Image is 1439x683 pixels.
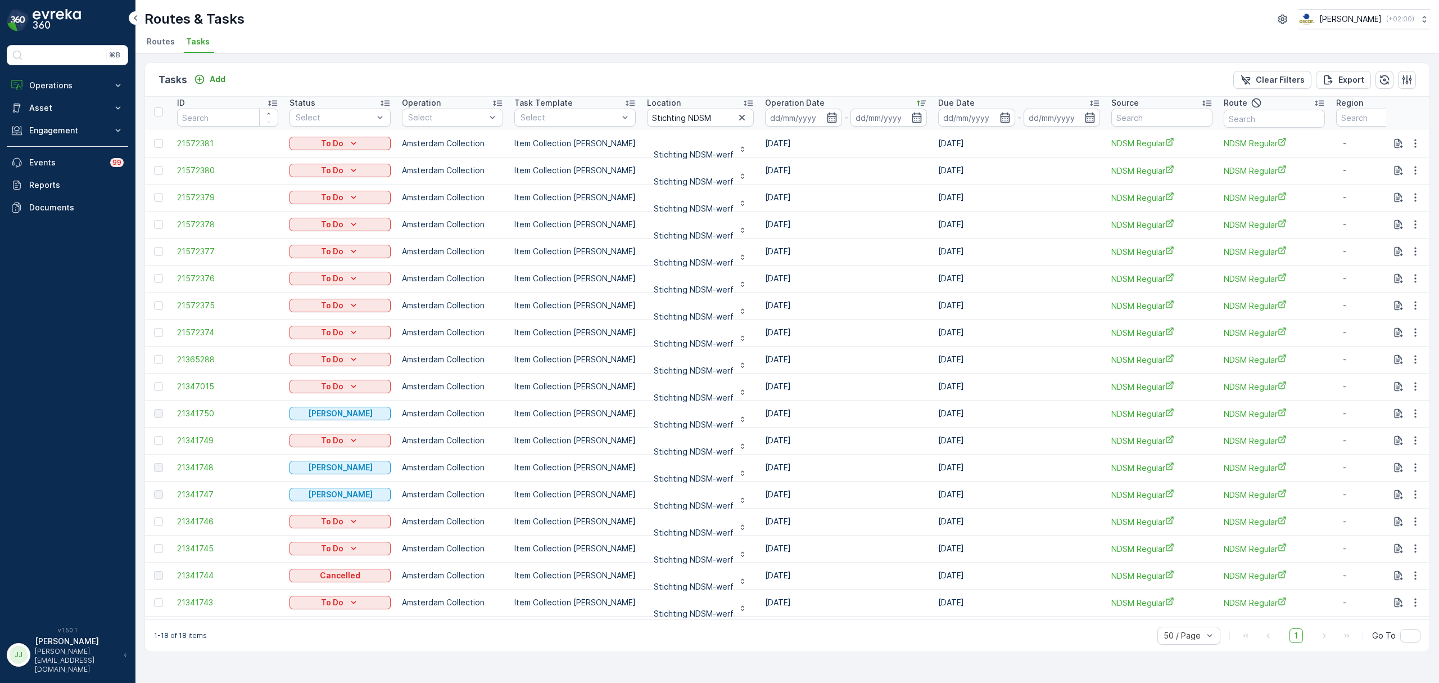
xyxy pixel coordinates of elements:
td: [DATE] [759,508,933,535]
button: To Do [289,596,391,609]
a: NDSM Regular [1224,327,1325,339]
button: Stichting NDSM-werf [647,378,754,396]
td: [DATE] [933,346,1106,373]
p: Route [1224,97,1247,109]
span: 21347015 [177,381,278,392]
span: NDSM Regular [1224,354,1325,366]
p: To Do [321,543,343,554]
p: Stichting NDSM-werf [654,176,734,187]
button: Stichting NDSM-werf [647,594,754,612]
div: Toggle Row Selected [154,274,163,283]
a: 21341745 [177,543,278,554]
a: 21341750 [177,408,278,419]
p: Amsterdam Collection [402,138,503,149]
a: NDSM Regular [1111,543,1212,555]
td: [DATE] [933,238,1106,265]
button: [PERSON_NAME](+02:00) [1298,9,1430,29]
input: Search [177,109,278,127]
div: Toggle Row Selected [154,517,163,526]
p: Stichting NDSM-werf [654,257,734,268]
p: 99 [112,158,121,167]
p: Operation Date [765,97,825,109]
p: Stichting NDSM-werf [654,500,734,511]
button: Stichting NDSM-werf [647,215,754,233]
button: Stichting NDSM-werf [647,188,754,206]
p: Status [289,97,315,109]
span: NDSM Regular [1224,219,1325,231]
p: Stichting NDSM-werf [654,392,734,403]
td: [DATE] [933,481,1106,508]
div: Toggle Row Selected [154,247,163,256]
span: 21572379 [177,192,278,203]
span: NDSM Regular [1111,435,1212,447]
td: [DATE] [759,265,933,292]
p: Stichting NDSM-werf [654,581,734,592]
a: 21572381 [177,138,278,149]
td: [DATE] [933,292,1106,319]
p: Export [1338,74,1364,86]
p: ⌘B [109,51,120,60]
p: Stichting NDSM-werf [654,554,734,565]
a: 21341749 [177,435,278,446]
td: [DATE] [759,589,933,616]
td: [DATE] [759,400,933,427]
p: Select [521,112,618,123]
td: [DATE] [933,427,1106,454]
p: Region [1336,97,1363,109]
td: [DATE] [933,184,1106,211]
p: - [1343,165,1431,176]
div: Toggle Row Selected [154,544,163,553]
p: To Do [321,435,343,446]
td: [DATE] [933,130,1106,157]
button: To Do [289,353,391,366]
div: Toggle Row Selected [154,328,163,337]
td: [DATE] [933,265,1106,292]
p: Stichting NDSM-werf [654,203,734,214]
a: NDSM Regular [1224,570,1325,582]
p: Location [647,97,681,109]
span: 21572380 [177,165,278,176]
button: To Do [289,218,391,231]
p: - [1017,111,1021,124]
p: ID [177,97,185,109]
p: [PERSON_NAME] [308,408,373,419]
p: Select [408,112,486,123]
span: 1 [1289,628,1303,643]
td: [DATE] [759,211,933,238]
button: Stichting NDSM-werf [647,405,754,423]
a: NDSM Regular [1224,597,1325,609]
button: To Do [289,434,391,447]
a: NDSM Regular [1224,192,1325,204]
input: dd/mm/yyyy [938,109,1015,127]
p: To Do [321,354,343,365]
span: NDSM Regular [1111,354,1212,366]
p: Stichting NDSM-werf [654,284,734,295]
p: [PERSON_NAME] [308,462,373,473]
button: Asset [7,97,128,119]
td: [DATE] [759,562,933,589]
p: To Do [321,165,343,176]
span: NDSM Regular [1111,462,1212,474]
button: Add [189,73,230,86]
p: [PERSON_NAME][EMAIL_ADDRESS][DOMAIN_NAME] [35,647,118,674]
a: NDSM Regular [1111,381,1212,393]
a: 21341748 [177,462,278,473]
a: NDSM Regular [1224,273,1325,285]
input: dd/mm/yyyy [850,109,927,127]
p: To Do [321,597,343,608]
a: NDSM Regular [1224,462,1325,474]
p: [PERSON_NAME] [35,636,118,647]
button: Stichting NDSM-werf [647,269,754,287]
p: Stichting NDSM-werf [654,230,734,241]
span: NDSM Regular [1224,165,1325,177]
td: [DATE] [933,535,1106,562]
a: 21572378 [177,219,278,230]
button: To Do [289,191,391,204]
td: [DATE] [933,454,1106,481]
input: Search [1111,109,1212,127]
